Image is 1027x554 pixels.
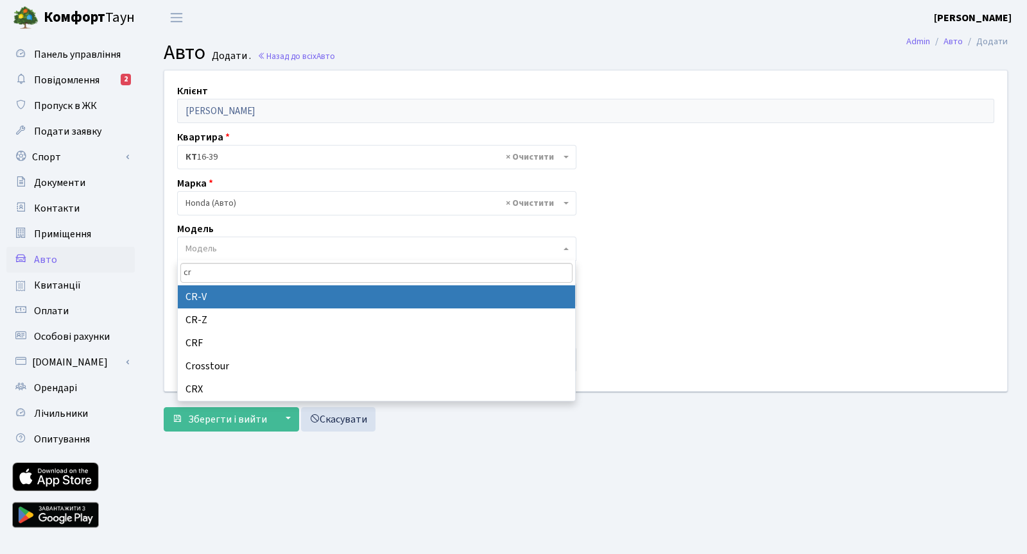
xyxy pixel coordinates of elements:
[186,242,217,255] span: Модель
[209,50,251,62] small: Додати .
[178,332,576,355] li: CRF
[178,285,576,308] li: CR-V
[13,5,39,31] img: logo.png
[34,73,99,87] span: Повідомлення
[34,99,97,113] span: Пропуск в ЖК
[186,151,560,164] span: <b>КТ</b>&nbsp;&nbsp;&nbsp;&nbsp;16-39
[6,67,135,93] a: Повідомлення2
[6,426,135,452] a: Опитування
[34,124,101,138] span: Подати заявку
[178,378,576,401] li: CRX
[34,201,80,215] span: Контакти
[906,35,930,48] a: Admin
[177,130,230,145] label: Квартира
[34,432,90,446] span: Опитування
[177,145,576,169] span: <b>КТ</b>&nbsp;&nbsp;&nbsp;&nbsp;16-39
[44,7,105,28] b: Комфорт
[6,401,135,426] a: Лічильники
[6,119,135,144] a: Подати заявку
[34,47,121,62] span: Панель управління
[944,35,963,48] a: Авто
[34,330,110,344] span: Особові рахунки
[177,176,213,191] label: Марка
[164,38,205,67] span: Авто
[34,253,57,267] span: Авто
[6,144,135,170] a: Спорт
[34,407,88,421] span: Лічильники
[34,176,85,190] span: Документи
[506,151,554,164] span: Видалити всі елементи
[6,170,135,196] a: Документи
[160,7,193,28] button: Переключити навігацію
[934,10,1012,26] a: [PERSON_NAME]
[44,7,135,29] span: Таун
[178,355,576,378] li: Crosstour
[6,221,135,247] a: Приміщення
[257,50,335,62] a: Назад до всіхАвто
[188,412,267,426] span: Зберегти і вийти
[301,407,375,432] a: Скасувати
[6,196,135,221] a: Контакти
[177,83,208,99] label: Клієнт
[316,50,335,62] span: Авто
[6,375,135,401] a: Орендарі
[34,304,69,318] span: Оплати
[34,227,91,241] span: Приміщення
[177,221,214,237] label: Модель
[6,324,135,349] a: Особові рахунки
[186,197,560,210] span: Honda (Авто)
[887,28,1027,55] nav: breadcrumb
[178,308,576,332] li: CR-Z
[963,35,1008,49] li: Додати
[164,407,275,432] button: Зберегти і вийти
[6,298,135,324] a: Оплати
[6,42,135,67] a: Панель управління
[34,381,77,395] span: Орендарі
[177,191,576,215] span: Honda (Авто)
[34,278,81,292] span: Квитанції
[121,74,131,85] div: 2
[6,273,135,298] a: Квитанції
[186,151,197,164] b: КТ
[6,247,135,273] a: Авто
[506,197,554,210] span: Видалити всі елементи
[934,11,1012,25] b: [PERSON_NAME]
[6,349,135,375] a: [DOMAIN_NAME]
[6,93,135,119] a: Пропуск в ЖК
